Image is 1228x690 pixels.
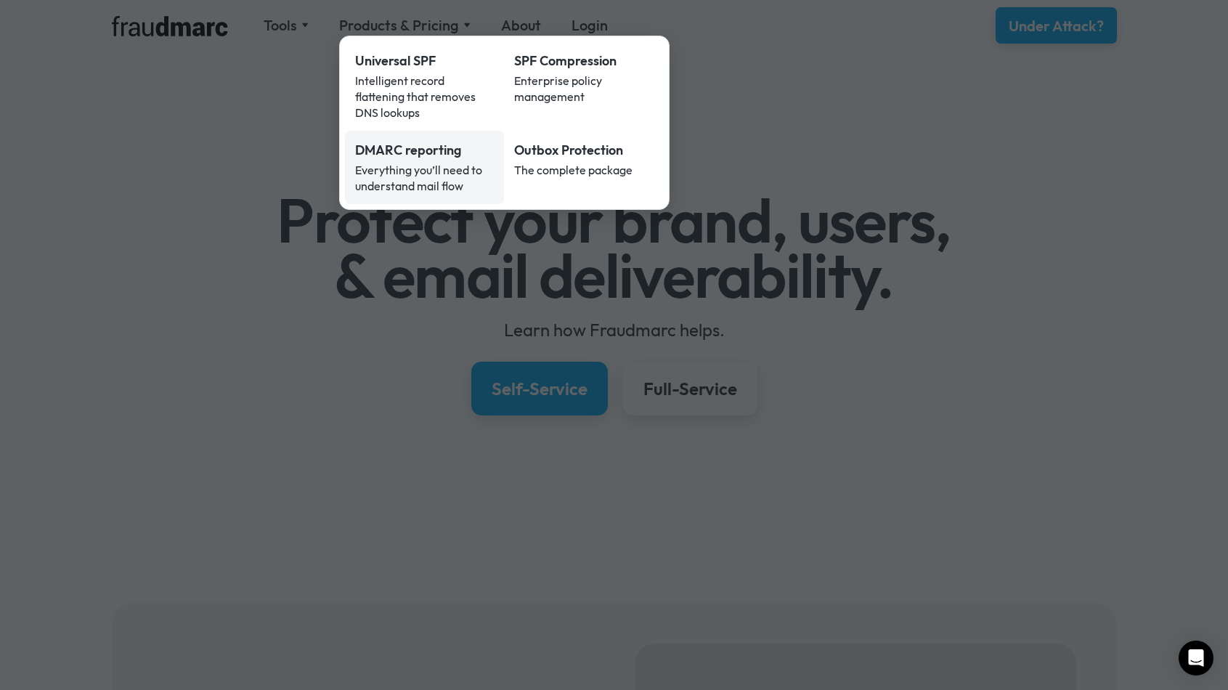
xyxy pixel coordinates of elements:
div: The complete package [514,162,654,178]
div: Enterprise policy management [514,73,654,105]
a: Outbox ProtectionThe complete package [504,131,664,204]
div: Open Intercom Messenger [1179,641,1213,675]
div: DMARC reporting [355,141,495,160]
a: DMARC reportingEverything you’ll need to understand mail flow [345,131,505,204]
nav: Products & Pricing [339,36,670,210]
div: Outbox Protection [514,141,654,160]
div: Everything you’ll need to understand mail flow [355,162,495,194]
div: Intelligent record flattening that removes DNS lookups [355,73,495,121]
div: SPF Compression [514,52,654,70]
a: SPF CompressionEnterprise policy management [504,41,664,131]
div: Universal SPF [355,52,495,70]
a: Universal SPFIntelligent record flattening that removes DNS lookups [345,41,505,131]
